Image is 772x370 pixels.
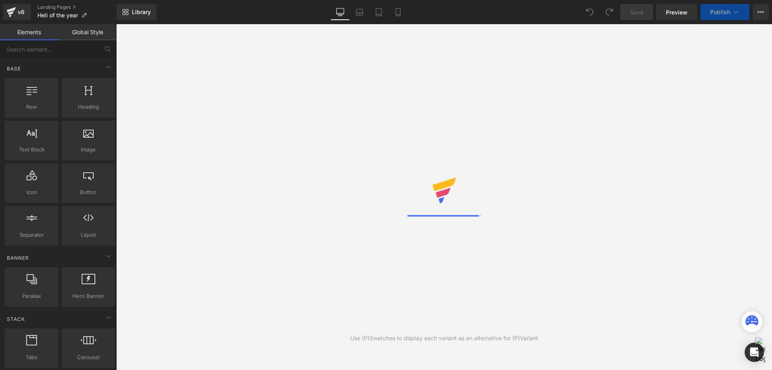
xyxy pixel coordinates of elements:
span: Row [7,103,56,111]
span: Banner [6,254,30,262]
span: Liquid [64,231,113,239]
span: Heli of the year [37,12,78,19]
span: Parallax [7,292,56,300]
span: Text Block [7,145,56,154]
span: Image [64,145,113,154]
a: New Library [117,4,156,20]
a: Preview [656,4,697,20]
span: Save [630,8,643,17]
span: Stack [6,315,26,323]
span: Base [6,65,22,72]
a: Mobile [388,4,408,20]
div: Use (P)Swatches to display each variant as an alternative for (P)Variant [350,334,538,343]
a: v6 [3,4,31,20]
span: Preview [666,8,688,17]
span: Tabs [7,353,56,362]
span: Hero Banner [64,292,113,300]
span: Separator [7,231,56,239]
div: v6 [16,7,26,17]
a: Global Style [58,24,117,40]
a: Laptop [350,4,369,20]
button: Undo [582,4,598,20]
a: Tablet [369,4,388,20]
button: Publish [700,4,749,20]
button: More [753,4,769,20]
a: Landing Pages [37,4,117,10]
span: Carousel [64,353,113,362]
span: Library [132,8,151,16]
button: Redo [601,4,617,20]
span: Heading [64,103,113,111]
span: Icon [7,188,56,196]
span: Button [64,188,113,196]
div: Open Intercom Messenger [745,343,764,362]
span: Publish [710,9,730,15]
a: Desktop [331,4,350,20]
